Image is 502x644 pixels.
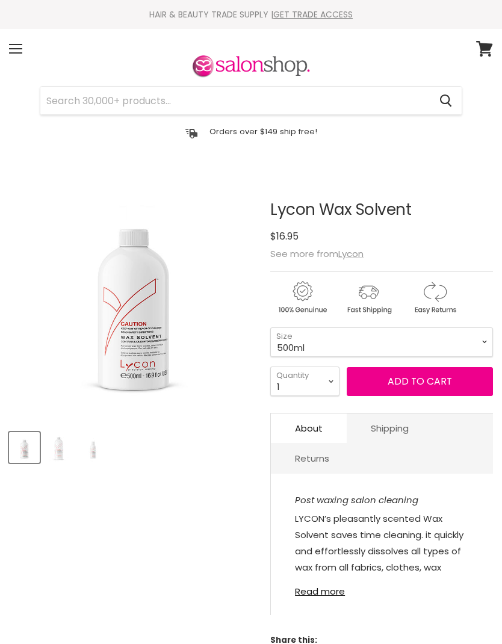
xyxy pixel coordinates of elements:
a: Lycon [338,247,364,260]
input: Search [40,87,430,114]
img: returns.gif [403,279,466,316]
select: Quantity [270,367,339,396]
a: Read more [295,579,469,596]
form: Product [40,86,462,115]
a: Returns [271,444,353,473]
button: Lycon Wax Solvent [78,432,108,463]
span: See more from [270,247,364,260]
p: Orders over $149 ship free! [209,126,317,137]
p: LYCON’s pleasantly scented Wax Solvent saves time cleaning. it quickly and effortlessly dissolves... [295,510,469,610]
h1: Lycon Wax Solvent [270,201,493,218]
button: Add to cart [347,367,493,396]
button: Lycon Wax Solvent [43,432,74,463]
img: Lycon Wax Solvent [45,433,73,462]
img: genuine.gif [270,279,334,316]
img: Lycon Wax Solvent [79,433,107,462]
img: Lycon Wax Solvent [10,433,39,462]
em: Post waxing salon cleaning [295,494,418,506]
button: Search [430,87,462,114]
a: About [271,413,347,443]
div: Lycon Wax Solvent image. Click or Scroll to Zoom. [9,171,258,420]
img: shipping.gif [336,279,400,316]
div: Product thumbnails [7,429,260,463]
button: Lycon Wax Solvent [9,432,40,463]
div: Available in 125ml, 500ml & 1 Litre. [295,492,469,579]
span: Add to cart [388,374,452,388]
a: Shipping [347,413,433,443]
span: $16.95 [270,229,299,243]
a: GET TRADE ACCESS [273,8,353,20]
